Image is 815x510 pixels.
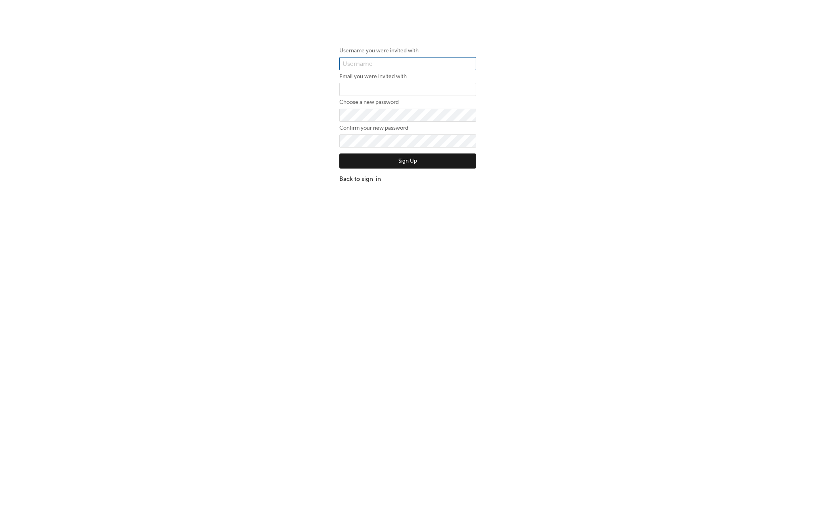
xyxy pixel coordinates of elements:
img: wombat [339,24,399,34]
label: Username you were invited with [339,46,476,56]
a: Back to sign-in [339,174,476,184]
label: Email you were invited with [339,72,476,81]
label: Confirm your new password [339,123,476,133]
label: Choose a new password [339,98,476,107]
input: Username [339,57,476,71]
button: Sign Up [339,153,476,169]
